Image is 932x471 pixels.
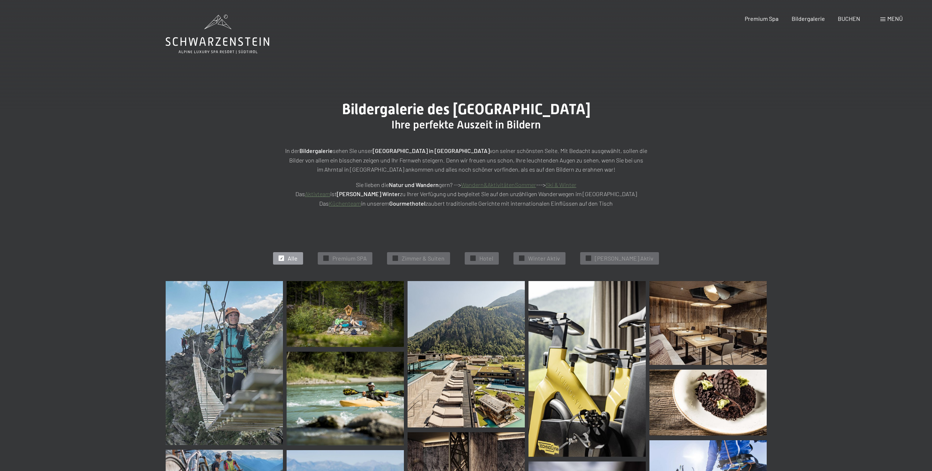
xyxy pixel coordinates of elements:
[887,15,903,22] span: Menü
[337,190,400,197] strong: [PERSON_NAME] Winter
[280,256,283,261] span: ✓
[332,254,367,262] span: Premium SPA
[342,101,590,118] span: Bildergalerie des [GEOGRAPHIC_DATA]
[408,281,525,427] a: Wellnesshotels - Urlaub - Sky Pool - Infinity Pool - Genießen
[305,190,330,197] a: Aktivteam
[528,254,560,262] span: Winter Aktiv
[391,118,541,131] span: Ihre perfekte Auszeit in Bildern
[587,256,590,261] span: ✓
[283,146,649,174] p: In der sehen Sie unser von seiner schönsten Seite. Mit Bedacht ausgewählt, sollen die Bilder von ...
[408,281,525,427] img: Infinity Pools - Saunen - Sky Bar
[745,15,778,22] a: Premium Spa
[649,281,767,365] img: Speisesaal - Essen - Gourmet - Ahrntal - Schwarzenstein - Wellness
[520,256,523,261] span: ✓
[299,147,333,154] strong: Bildergalerie
[792,15,825,22] a: Bildergalerie
[838,15,860,22] a: BUCHEN
[546,181,576,188] a: Ski & Winter
[283,180,649,208] p: Sie lieben die gern? --> ---> Das ist zu Ihrer Verfügung und begleitet Sie auf den unzähligen Wan...
[373,147,490,154] strong: [GEOGRAPHIC_DATA] in [GEOGRAPHIC_DATA]
[389,200,426,207] strong: Gourmethotel
[389,181,439,188] strong: Natur und Wandern
[461,181,536,188] a: Wandern&AktivitätenSommer
[325,256,328,261] span: ✓
[595,254,653,262] span: [PERSON_NAME] Aktiv
[649,370,767,436] img: Bildergalerie
[288,254,298,262] span: Alle
[166,281,283,445] img: Bildergalerie
[528,281,646,457] img: Bildergalerie
[479,254,493,262] span: Hotel
[472,256,475,261] span: ✓
[287,281,404,347] img: Bildergalerie
[287,352,404,445] img: Bildergalerie
[329,200,361,207] a: Küchenteam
